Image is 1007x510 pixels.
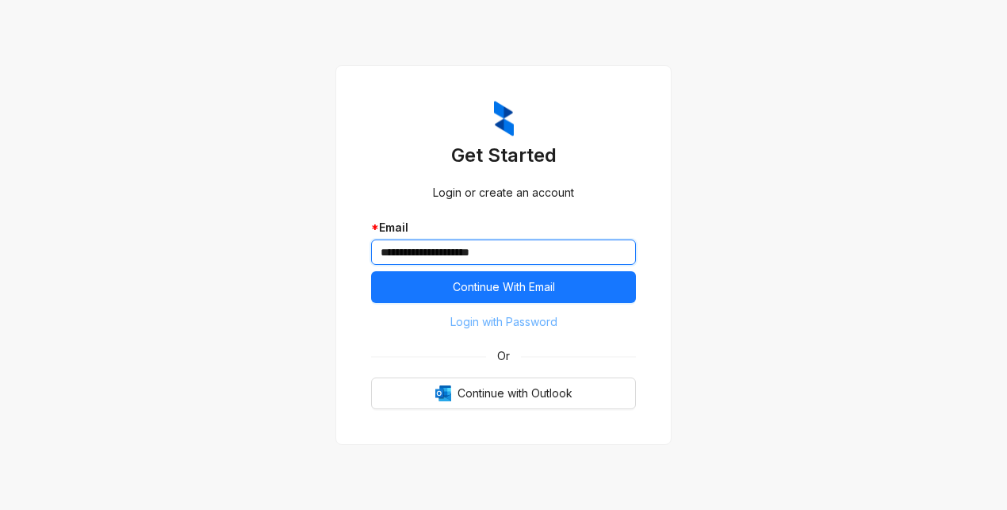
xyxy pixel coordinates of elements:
[371,219,636,236] div: Email
[494,101,514,137] img: ZumaIcon
[486,347,521,365] span: Or
[371,309,636,335] button: Login with Password
[371,143,636,168] h3: Get Started
[371,271,636,303] button: Continue With Email
[371,378,636,409] button: OutlookContinue with Outlook
[371,184,636,201] div: Login or create an account
[453,278,555,296] span: Continue With Email
[450,313,557,331] span: Login with Password
[435,385,451,401] img: Outlook
[458,385,572,402] span: Continue with Outlook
